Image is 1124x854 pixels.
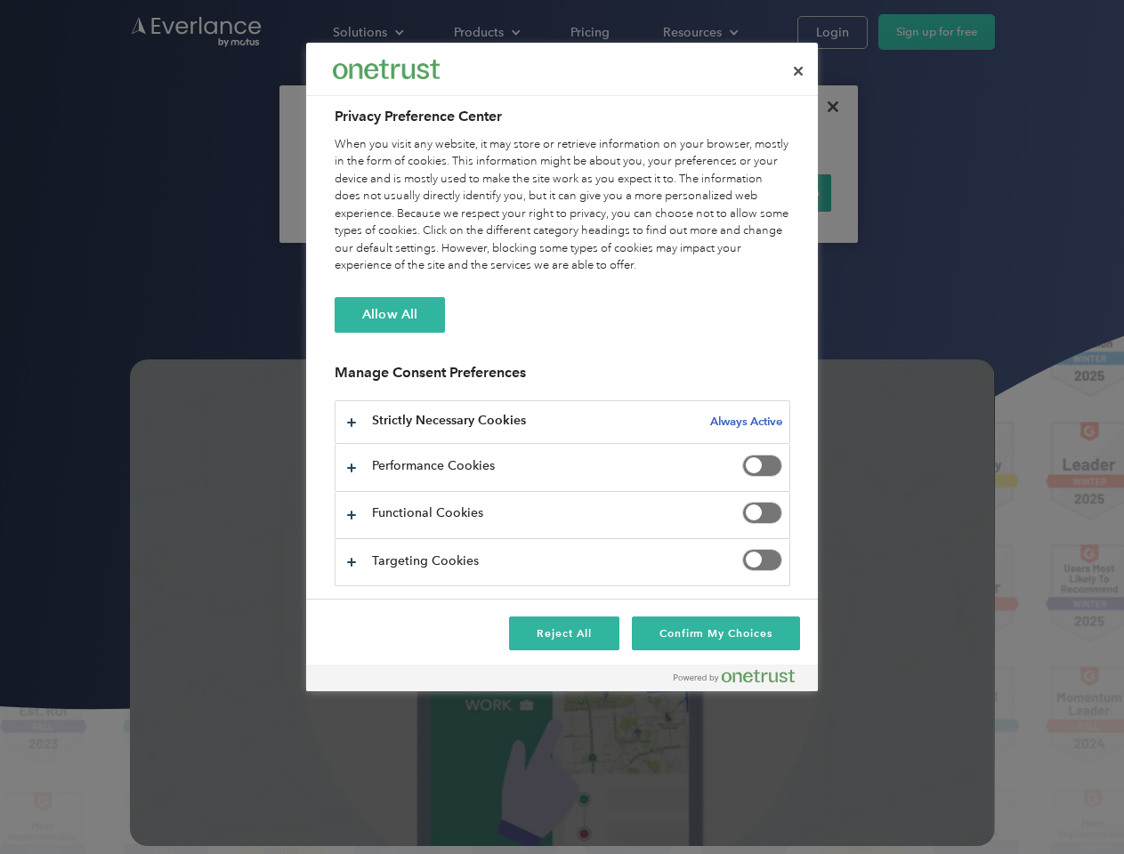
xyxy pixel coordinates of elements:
a: Powered by OneTrust Opens in a new Tab [674,669,809,691]
button: Confirm My Choices [632,616,800,650]
div: Preference center [306,43,818,691]
div: Everlance [333,52,440,87]
button: Allow All [335,297,445,333]
div: Privacy Preference Center [306,43,818,691]
h3: Manage Consent Preferences [335,364,790,391]
h2: Privacy Preference Center [335,106,790,127]
input: Submit [131,106,221,143]
img: Everlance [333,60,440,78]
img: Powered by OneTrust Opens in a new Tab [674,669,795,683]
div: When you visit any website, it may store or retrieve information on your browser, mostly in the f... [335,136,790,275]
button: Reject All [509,616,619,650]
button: Close [779,52,818,91]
